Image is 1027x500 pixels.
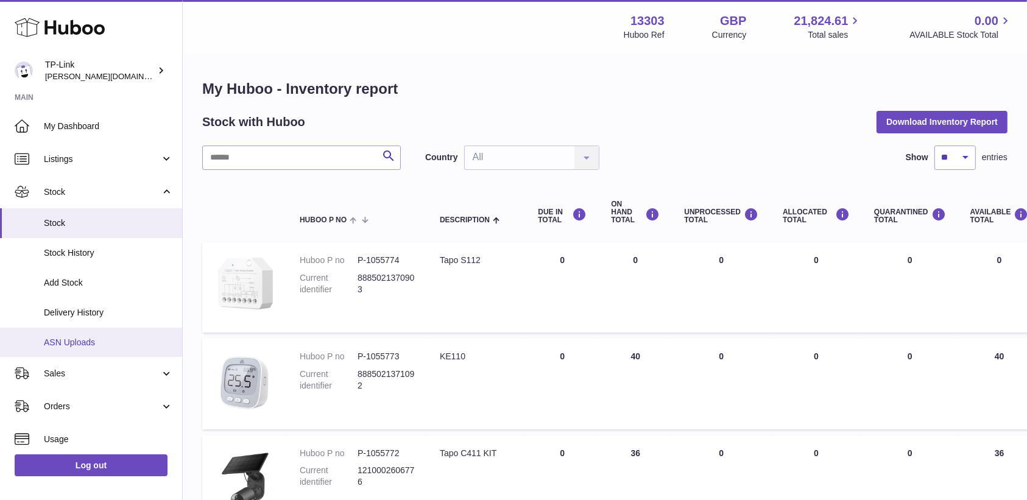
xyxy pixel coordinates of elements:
td: 0 [771,242,862,333]
dd: 8885021371092 [358,368,415,392]
dt: Huboo P no [300,351,358,362]
div: ON HAND Total [611,200,660,225]
span: 0 [908,255,912,265]
span: Total sales [808,29,862,41]
h2: Stock with Huboo [202,114,305,130]
span: AVAILABLE Stock Total [909,29,1012,41]
dt: Huboo P no [300,255,358,266]
td: 40 [599,339,672,429]
td: 0 [672,242,771,333]
div: DUE IN TOTAL [538,208,587,224]
span: Sales [44,368,160,379]
h1: My Huboo - Inventory report [202,79,1008,99]
span: 0 [908,448,912,458]
div: Currency [712,29,747,41]
span: Description [440,216,490,224]
span: Orders [44,401,160,412]
dt: Huboo P no [300,448,358,459]
button: Download Inventory Report [877,111,1008,133]
td: 0 [526,242,599,333]
dt: Current identifier [300,465,358,488]
span: entries [982,152,1008,163]
div: ALLOCATED Total [783,208,850,224]
div: UNPROCESSED Total [684,208,758,224]
span: Stock History [44,247,173,259]
span: ASN Uploads [44,337,173,348]
td: 0 [771,339,862,429]
a: Log out [15,454,168,476]
div: TP-Link [45,59,155,82]
strong: 13303 [630,13,665,29]
span: Huboo P no [300,216,347,224]
dd: P-1055774 [358,255,415,266]
span: Stock [44,186,160,198]
img: product image [214,351,275,414]
dd: P-1055773 [358,351,415,362]
dd: P-1055772 [358,448,415,459]
td: 0 [526,339,599,429]
div: QUARANTINED Total [874,208,946,224]
div: Tapo C411 KIT [440,448,513,459]
span: 21,824.61 [794,13,848,29]
span: 0 [908,351,912,361]
dt: Current identifier [300,272,358,295]
span: Stock [44,217,173,229]
label: Show [906,152,928,163]
img: susie.li@tp-link.com [15,62,33,80]
a: 21,824.61 Total sales [794,13,862,41]
span: Add Stock [44,277,173,289]
span: My Dashboard [44,121,173,132]
td: 0 [599,242,672,333]
div: Tapo S112 [440,255,513,266]
dt: Current identifier [300,368,358,392]
span: Delivery History [44,307,173,319]
span: [PERSON_NAME][DOMAIN_NAME][EMAIL_ADDRESS][DOMAIN_NAME] [45,71,308,81]
div: KE110 [440,351,513,362]
dd: 8885021370903 [358,272,415,295]
span: 0.00 [975,13,998,29]
span: Listings [44,153,160,165]
td: 0 [672,339,771,429]
label: Country [425,152,458,163]
strong: GBP [720,13,746,29]
dd: 1210002606776 [358,465,415,488]
a: 0.00 AVAILABLE Stock Total [909,13,1012,41]
img: product image [214,255,275,317]
span: Usage [44,434,173,445]
div: Huboo Ref [624,29,665,41]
